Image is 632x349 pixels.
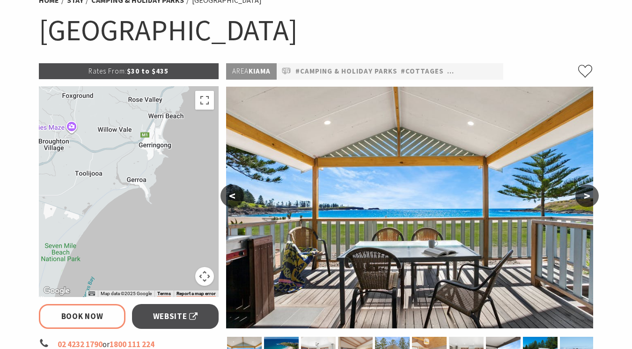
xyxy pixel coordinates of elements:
[226,87,593,328] img: Kendalls on the Beach Holiday Park
[195,267,214,286] button: Map camera controls
[176,291,216,297] a: Report a map error
[88,67,127,75] span: Rates From:
[88,290,95,297] button: Keyboard shortcuts
[41,285,72,297] img: Google
[41,285,72,297] a: Open this area in Google Maps (opens a new window)
[132,304,219,329] a: Website
[447,66,501,77] a: #Pet Friendly
[39,304,125,329] a: Book Now
[101,291,152,296] span: Map data ©2025 Google
[153,310,198,323] span: Website
[195,91,214,110] button: Toggle fullscreen view
[401,66,444,77] a: #Cottages
[157,291,171,297] a: Terms (opens in new tab)
[39,63,219,79] p: $30 to $435
[295,66,397,77] a: #Camping & Holiday Parks
[39,11,593,49] h1: [GEOGRAPHIC_DATA]
[232,67,249,75] span: Area
[575,185,599,207] button: >
[226,63,277,80] p: Kiama
[220,185,244,207] button: <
